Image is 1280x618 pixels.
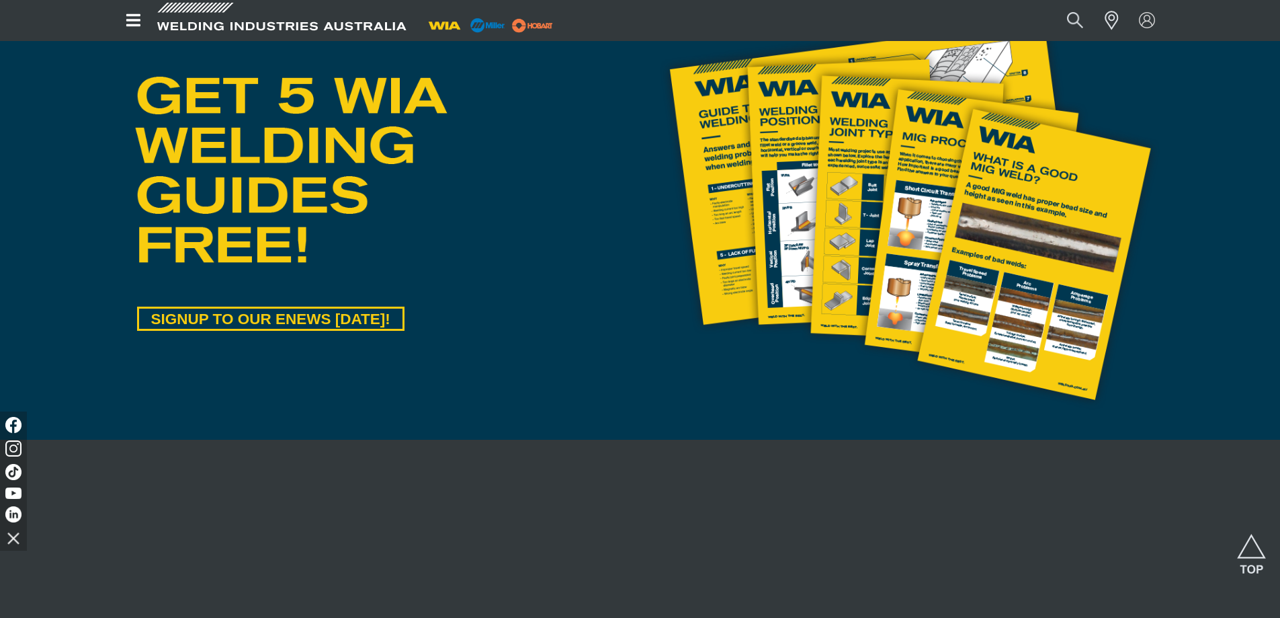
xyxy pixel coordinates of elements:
img: Instagram [5,440,22,457]
img: Get 5 WIA Welding Guides Free! [134,74,450,266]
img: hide socials [2,527,25,549]
img: Facebook [5,417,22,433]
img: 5 WIA Welding Guides [651,5,1167,420]
button: Scroll to top [1236,534,1267,564]
input: Product name or item number... [1035,5,1097,36]
img: TikTok [5,464,22,480]
button: Search products [1052,5,1098,36]
span: SIGNUP TO OUR ENEWS [DATE]! [139,307,402,331]
a: SIGNUP TO OUR ENEWS TODAY! [137,307,404,331]
img: miller [508,15,557,36]
a: miller [508,20,557,30]
img: YouTube [5,488,22,499]
img: LinkedIn [5,506,22,523]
